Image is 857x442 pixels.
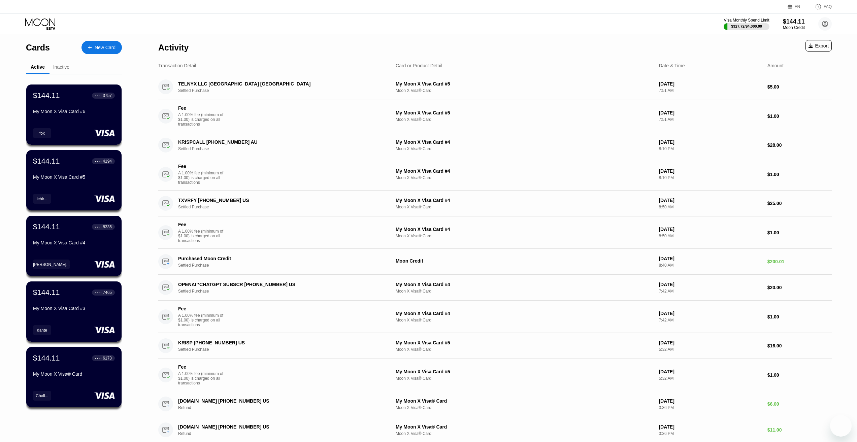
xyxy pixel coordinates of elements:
div: 8:50 AM [659,234,762,238]
div: KRISP [PHONE_NUMBER] US [178,340,372,345]
div: $20.00 [767,285,832,290]
div: Moon X Visa® Card [396,146,653,151]
div: FAQ [808,3,832,10]
div: Moon Credit [396,258,653,264]
div: Moon X Visa® Card [396,376,653,381]
div: Fee [178,105,225,111]
div: $1.00 [767,230,832,235]
div: $6.00 [767,401,832,407]
div: 8:50 AM [659,205,762,209]
div: [DOMAIN_NAME] [PHONE_NUMBER] USRefundMy Moon X Visa® CardMoon X Visa® Card[DATE]3:36 PM$6.00 [158,391,832,417]
div: [DATE] [659,110,762,115]
div: 8:10 PM [659,175,762,180]
div: My Moon X Visa® Card [396,424,653,430]
div: Cards [26,43,50,53]
div: ● ● ● ● [95,357,102,359]
div: [DATE] [659,256,762,261]
div: KRISP [PHONE_NUMBER] USSettled PurchaseMy Moon X Visa Card #5Moon X Visa® Card[DATE]5:32 AM$16.00 [158,333,832,359]
div: ● ● ● ● [95,160,102,162]
div: 7:51 AM [659,117,762,122]
div: [DOMAIN_NAME] [PHONE_NUMBER] US [178,398,372,404]
div: $144.11 [33,354,60,363]
div: $16.00 [767,343,832,348]
div: [DATE] [659,198,762,203]
div: 7:51 AM [659,88,762,93]
div: FAQ [824,4,832,9]
div: FeeA 1.00% fee (minimum of $1.00) is charged on all transactionsMy Moon X Visa Card #4Moon X Visa... [158,216,832,249]
div: My Moon X Visa® Card [396,398,653,404]
div: Export [809,43,829,48]
div: FeeA 1.00% fee (minimum of $1.00) is charged on all transactionsMy Moon X Visa Card #4Moon X Visa... [158,158,832,191]
div: [DOMAIN_NAME] [PHONE_NUMBER] US [178,424,372,430]
div: Amount [767,63,784,68]
div: Moon X Visa® Card [396,234,653,238]
div: Active [31,64,45,70]
div: 4194 [103,159,112,164]
div: Fee [178,364,225,370]
div: Card or Product Detail [396,63,442,68]
div: $144.11 [33,91,60,100]
div: 3:36 PM [659,431,762,436]
div: [DATE] [659,311,762,316]
div: [DATE] [659,340,762,345]
div: Activity [158,43,189,53]
div: My Moon X Visa Card #4 [396,139,653,145]
div: Settled Purchase [178,289,387,294]
div: My Moon X Visa Card #4 [33,240,115,245]
div: My Moon X Visa® Card [33,371,115,377]
div: $1.00 [767,372,832,378]
div: TXVRFY [PHONE_NUMBER] US [178,198,372,203]
div: $144.11● ● ● ●7465My Moon X Visa Card #3dante [26,281,122,342]
div: [DATE] [659,139,762,145]
div: $144.11 [783,18,805,25]
div: fox [39,131,45,136]
div: My Moon X Visa Card #5 [33,174,115,180]
div: Fee [178,164,225,169]
div: OPENAI *CHATGPT SUBSCR [PHONE_NUMBER] USSettled PurchaseMy Moon X Visa Card #4Moon X Visa® Card[D... [158,275,832,301]
div: Date & Time [659,63,685,68]
div: My Moon X Visa Card #3 [33,306,115,311]
div: Moon Credit [783,25,805,30]
div: $144.11 [33,157,60,166]
div: New Card [81,41,122,54]
div: FeeA 1.00% fee (minimum of $1.00) is charged on all transactionsMy Moon X Visa Card #4Moon X Visa... [158,301,832,333]
div: [PERSON_NAME]... [33,262,70,267]
div: My Moon X Visa Card #5 [396,369,653,374]
div: [DATE] [659,227,762,232]
div: Export [805,40,832,52]
div: Moon X Visa® Card [396,318,653,322]
div: $1.00 [767,113,832,119]
div: Inactive [53,64,69,70]
div: $144.11 [33,288,60,297]
div: ● ● ● ● [95,95,102,97]
div: $1.00 [767,172,832,177]
div: ichir... [33,194,51,204]
div: TXVRFY [PHONE_NUMBER] USSettled PurchaseMy Moon X Visa Card #4Moon X Visa® Card[DATE]8:50 AM$25.00 [158,191,832,216]
div: 8335 [103,225,112,229]
div: A 1.00% fee (minimum of $1.00) is charged on all transactions [178,313,229,327]
div: My Moon X Visa Card #4 [396,311,653,316]
div: My Moon X Visa Card #5 [396,340,653,345]
div: A 1.00% fee (minimum of $1.00) is charged on all transactions [178,171,229,185]
div: Refund [178,405,387,410]
div: Settled Purchase [178,205,387,209]
div: Moon X Visa® Card [396,117,653,122]
div: 7465 [103,290,112,295]
div: 3:36 PM [659,405,762,410]
div: TELNYX LLC [GEOGRAPHIC_DATA] [GEOGRAPHIC_DATA] [178,81,372,87]
div: $327.72 / $4,000.00 [731,24,762,28]
div: $144.11● ● ● ●3757My Moon X Visa Card #6fox [26,84,122,145]
div: $11.00 [767,427,832,433]
div: 6173 [103,356,112,361]
div: Moon X Visa® Card [396,205,653,209]
div: Chall... [33,391,51,401]
div: KRISPCALL [PHONE_NUMBER] AUSettled PurchaseMy Moon X Visa Card #4Moon X Visa® Card[DATE]8:10 PM$2... [158,132,832,158]
div: My Moon X Visa Card #4 [396,198,653,203]
div: fox [33,128,51,138]
div: My Moon X Visa Card #5 [396,81,653,87]
div: Chall... [36,394,48,398]
div: OPENAI *CHATGPT SUBSCR [PHONE_NUMBER] US [178,282,372,287]
div: Moon X Visa® Card [396,431,653,436]
div: Visa Monthly Spend Limit$327.72/$4,000.00 [724,18,769,30]
div: 7:42 AM [659,318,762,322]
